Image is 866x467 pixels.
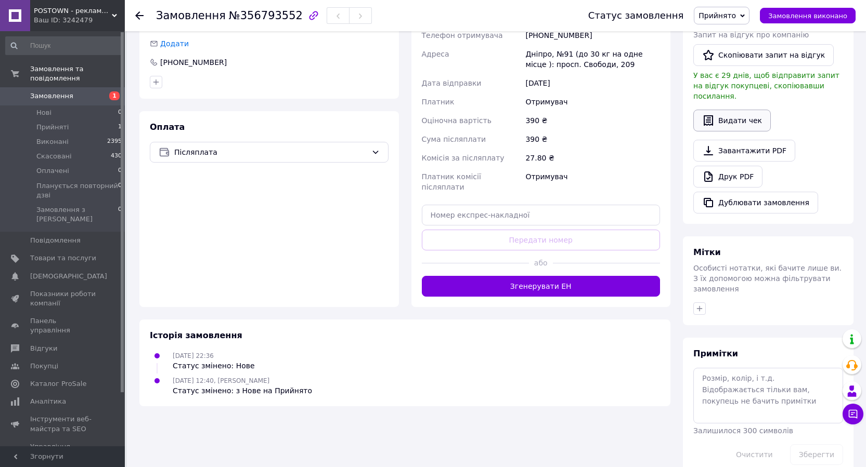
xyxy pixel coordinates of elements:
[422,31,503,39] span: Телефон отримувача
[523,130,662,149] div: 390 ₴
[30,236,81,245] span: Повідомлення
[5,36,123,55] input: Пошук
[36,123,69,132] span: Прийняті
[36,166,69,176] span: Оплачені
[156,9,226,22] span: Замовлення
[111,152,122,161] span: 430
[36,181,118,200] span: Планується повторний дзві
[693,247,721,257] span: Мітки
[150,122,185,132] span: Оплата
[523,149,662,167] div: 27.80 ₴
[30,253,96,263] span: Товари та послуги
[693,426,793,435] span: Залишилося 300 символів
[693,192,818,214] button: Дублювати замовлення
[422,50,449,58] span: Адреса
[843,404,863,424] button: Чат з покупцем
[30,362,58,371] span: Покупці
[422,135,486,143] span: Сума післяплати
[36,205,118,224] span: Замовлення з [PERSON_NAME]
[693,140,795,162] a: Завантажити PDF
[150,330,242,340] span: Історія замовлення
[422,98,455,106] span: Платник
[118,166,122,176] span: 0
[118,108,122,117] span: 0
[30,415,96,433] span: Інструменти веб-майстра та SEO
[693,71,839,100] span: У вас є 29 днів, щоб відправити запит на відгук покупцеві, скопіювавши посилання.
[422,116,492,125] span: Оціночна вартість
[229,9,303,22] span: №356793552
[30,397,66,406] span: Аналітика
[36,137,69,146] span: Виконані
[107,137,122,146] span: 2395
[118,205,122,224] span: 0
[422,154,505,162] span: Комісія за післяплату
[30,289,96,308] span: Показники роботи компанії
[523,92,662,111] div: Отримувач
[422,79,482,87] span: Дата відправки
[760,8,856,23] button: Замовлення виконано
[34,6,112,16] span: POSTOWN - рекламо-виробнича компанія
[174,146,367,158] span: Післяплата
[34,16,125,25] div: Ваш ID: 3242479
[693,264,842,293] span: Особисті нотатки, які бачите лише ви. З їх допомогою можна фільтрувати замовлення
[422,276,661,297] button: Згенерувати ЕН
[523,74,662,92] div: [DATE]
[422,172,481,191] span: Платник комісії післяплати
[160,39,189,48] span: Додати
[30,344,57,353] span: Відгуки
[523,26,662,45] div: [PHONE_NUMBER]
[699,11,736,20] span: Прийнято
[693,349,738,358] span: Примітки
[173,385,312,396] div: Статус змінено: з Нове на Прийнято
[30,91,73,101] span: Замовлення
[159,57,228,68] div: [PHONE_NUMBER]
[173,361,255,371] div: Статус змінено: Нове
[30,316,96,335] span: Панель управління
[693,166,762,188] a: Друк PDF
[173,377,269,384] span: [DATE] 12:40, [PERSON_NAME]
[36,108,51,117] span: Нові
[30,442,96,461] span: Управління сайтом
[118,123,122,132] span: 1
[109,91,120,100] span: 1
[36,152,72,161] span: Скасовані
[422,205,661,225] input: Номер експрес-накладної
[693,31,809,39] span: Запит на відгук про компанію
[768,12,847,20] span: Замовлення виконано
[30,64,125,83] span: Замовлення та повідомлення
[173,352,214,359] span: [DATE] 22:36
[529,258,553,268] span: або
[30,272,107,281] span: [DEMOGRAPHIC_DATA]
[523,111,662,130] div: 390 ₴
[693,110,771,131] button: Видати чек
[135,10,144,21] div: Повернутися назад
[523,167,662,196] div: Отримувач
[118,181,122,200] span: 0
[693,44,834,66] button: Скопіювати запит на відгук
[523,45,662,74] div: Дніпро, №91 (до 30 кг на одне місце ): просп. Свободи, 209
[30,379,86,389] span: Каталог ProSale
[588,10,684,21] div: Статус замовлення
